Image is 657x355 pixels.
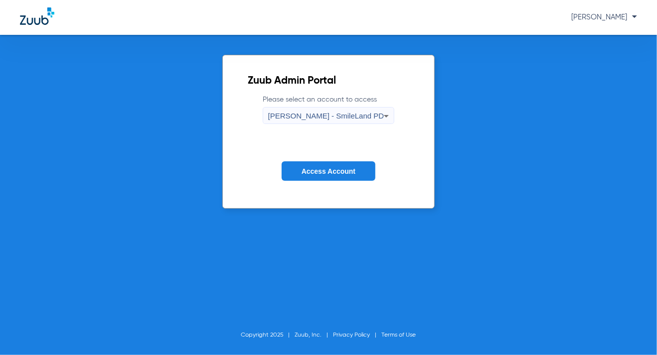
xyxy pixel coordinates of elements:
[607,307,657,355] iframe: Chat Widget
[571,13,637,21] span: [PERSON_NAME]
[295,330,333,340] li: Zuub, Inc.
[382,332,416,338] a: Terms of Use
[282,161,375,181] button: Access Account
[263,95,395,124] label: Please select an account to access
[333,332,370,338] a: Privacy Policy
[268,112,384,120] span: [PERSON_NAME] - SmileLand PD
[302,167,355,175] span: Access Account
[241,330,295,340] li: Copyright 2025
[248,76,410,86] h2: Zuub Admin Portal
[20,7,54,25] img: Zuub Logo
